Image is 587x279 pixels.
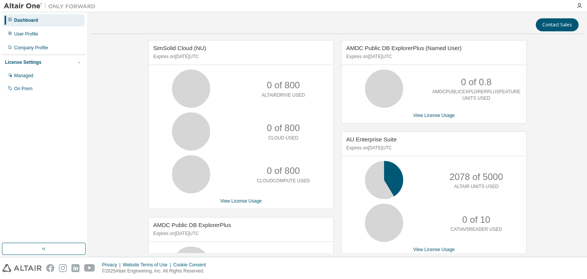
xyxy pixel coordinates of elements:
a: View License Usage [413,247,455,252]
p: CLOUDCOMPUTE USED [257,178,310,184]
div: On Prem [14,86,32,92]
button: Contact Sales [536,18,579,31]
div: User Profile [14,31,38,37]
div: License Settings [5,59,41,65]
img: altair_logo.svg [2,264,42,272]
p: 0 of 800 [267,164,300,177]
p: ALTAIRDRIVE USED [261,92,305,99]
p: Expires on [DATE] UTC [346,145,520,151]
p: ALTAIR UNITS USED [454,183,498,190]
div: Company Profile [14,45,48,51]
div: Managed [14,73,33,79]
p: 0 of 0.8 [461,76,491,89]
p: 0 of 800 [267,79,300,92]
p: CATIAV5READER USED [451,226,502,233]
span: AU Enterprise Suite [346,136,397,143]
img: instagram.svg [59,264,67,272]
p: Expires on [DATE] UTC [153,230,327,237]
p: Expires on [DATE] UTC [153,54,327,60]
img: youtube.svg [84,264,95,272]
img: linkedin.svg [71,264,79,272]
span: AMDC Public DB ExplorerPlus [153,222,231,228]
span: AMDC Public DB ExplorerPlus (Named User) [346,45,462,51]
p: CLOUD USED [268,135,298,141]
img: Altair One [4,2,99,10]
p: 0 of 0.1 [268,253,298,266]
a: View License Usage [220,198,262,204]
p: 2078 of 5000 [449,170,503,183]
div: Privacy [102,262,123,268]
p: Expires on [DATE] UTC [346,54,520,60]
span: SimSolid Cloud (NU) [153,45,206,51]
p: 0 of 800 [267,122,300,135]
img: facebook.svg [46,264,54,272]
p: © 2025 Altair Engineering, Inc. All Rights Reserved. [102,268,211,274]
div: Cookie Consent [173,262,210,268]
a: View License Usage [413,113,455,118]
p: AMDCPUBLICEXPLORERPLUSFEATURE UNITS USED [432,89,521,102]
p: 0 of 10 [462,213,490,226]
div: Dashboard [14,17,38,23]
div: Website Terms of Use [123,262,173,268]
